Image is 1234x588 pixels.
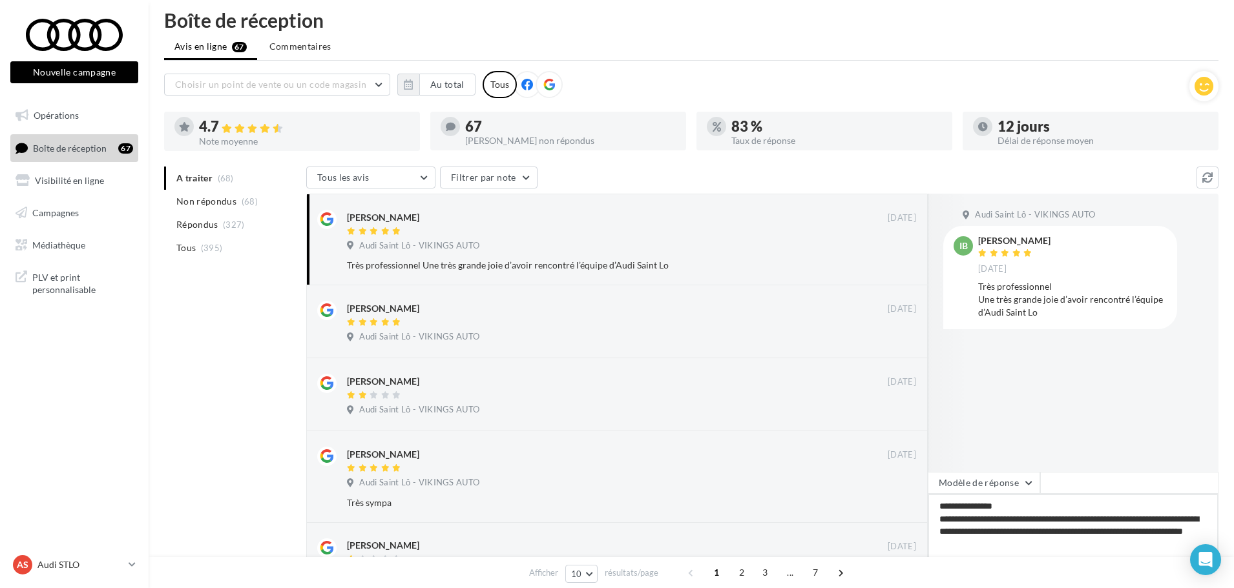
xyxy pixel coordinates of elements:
[978,280,1167,319] div: Très professionnel Une très grande joie d’avoir rencontré l’équipe d’Audi Saint Lo
[571,569,582,579] span: 10
[998,119,1208,134] div: 12 jours
[780,562,800,583] span: ...
[565,565,598,583] button: 10
[269,40,331,53] span: Commentaires
[347,259,832,272] div: Très professionnel Une très grande joie d’avoir rencontré l’équipe d’Audi Saint Lo
[347,211,419,224] div: [PERSON_NAME]
[529,567,558,579] span: Afficher
[223,219,245,230] span: (327)
[35,175,104,186] span: Visibilité en ligne
[975,209,1095,221] span: Audi Saint Lô - VIKINGS AUTO
[805,562,826,583] span: 7
[8,134,141,162] a: Boîte de réception67
[34,110,79,121] span: Opérations
[888,449,916,461] span: [DATE]
[118,143,133,154] div: 67
[17,558,28,571] span: AS
[8,263,141,301] a: PLV et print personnalisable
[978,263,1007,275] span: [DATE]
[605,567,658,579] span: résultats/page
[176,195,236,208] span: Non répondus
[347,375,419,388] div: [PERSON_NAME]
[888,212,916,224] span: [DATE]
[164,10,1218,30] div: Boîte de réception
[731,136,942,145] div: Taux de réponse
[359,240,479,252] span: Audi Saint Lô - VIKINGS AUTO
[928,472,1040,494] button: Modèle de réponse
[347,448,419,461] div: [PERSON_NAME]
[201,243,223,253] span: (395)
[32,239,85,250] span: Médiathèque
[347,539,419,552] div: [PERSON_NAME]
[8,232,141,259] a: Médiathèque
[347,496,832,509] div: Très sympa
[10,61,138,83] button: Nouvelle campagne
[10,553,138,577] a: AS Audi STLO
[731,119,942,134] div: 83 %
[397,74,476,96] button: Au total
[483,71,517,98] div: Tous
[998,136,1208,145] div: Délai de réponse moyen
[465,136,676,145] div: [PERSON_NAME] non répondus
[199,119,410,134] div: 4.7
[306,167,435,188] button: Tous les avis
[888,376,916,388] span: [DATE]
[242,196,258,207] span: (68)
[33,142,107,153] span: Boîte de réception
[8,199,141,227] a: Campagnes
[176,218,218,231] span: Répondus
[8,167,141,194] a: Visibilité en ligne
[175,79,366,90] span: Choisir un point de vente ou un code magasin
[347,302,419,315] div: [PERSON_NAME]
[359,331,479,343] span: Audi Saint Lô - VIKINGS AUTO
[755,562,775,583] span: 3
[888,303,916,315] span: [DATE]
[359,404,479,416] span: Audi Saint Lô - VIKINGS AUTO
[37,558,123,571] p: Audi STLO
[8,102,141,129] a: Opérations
[959,239,968,252] span: IB
[731,562,752,583] span: 2
[706,562,727,583] span: 1
[440,167,538,188] button: Filtrer par note
[32,207,79,218] span: Campagnes
[317,172,370,183] span: Tous les avis
[176,241,196,254] span: Tous
[359,477,479,489] span: Audi Saint Lô - VIKINGS AUTO
[419,74,476,96] button: Au total
[888,541,916,553] span: [DATE]
[1190,544,1221,575] div: Open Intercom Messenger
[978,236,1051,245] div: [PERSON_NAME]
[32,269,133,296] span: PLV et print personnalisable
[199,137,410,146] div: Note moyenne
[465,119,676,134] div: 67
[164,74,390,96] button: Choisir un point de vente ou un code magasin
